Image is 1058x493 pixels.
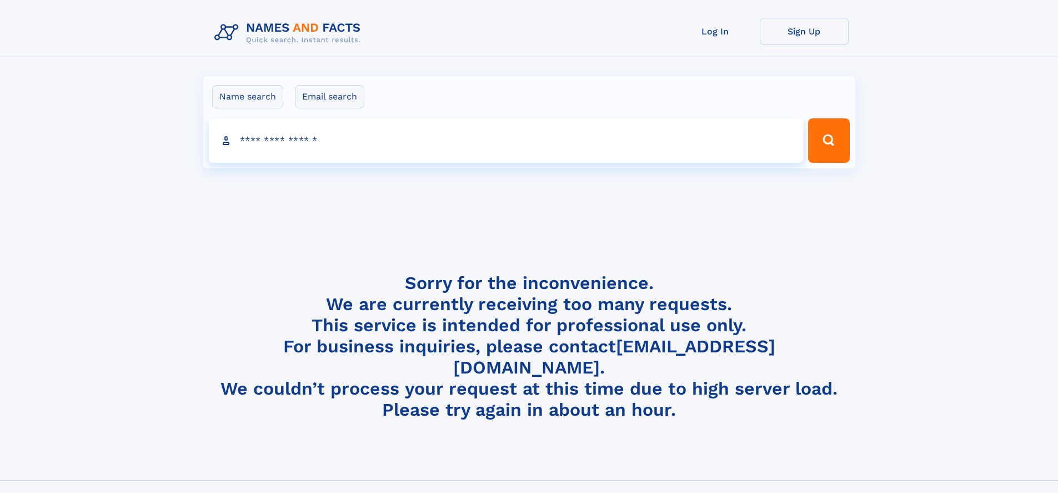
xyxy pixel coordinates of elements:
[453,336,775,378] a: [EMAIL_ADDRESS][DOMAIN_NAME]
[671,18,760,45] a: Log In
[209,118,804,163] input: search input
[212,85,283,108] label: Name search
[760,18,849,45] a: Sign Up
[295,85,364,108] label: Email search
[808,118,849,163] button: Search Button
[210,272,849,421] h4: Sorry for the inconvenience. We are currently receiving too many requests. This service is intend...
[210,18,370,48] img: Logo Names and Facts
